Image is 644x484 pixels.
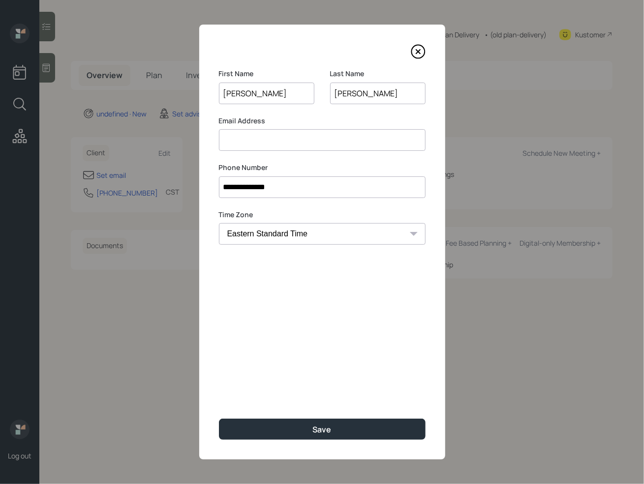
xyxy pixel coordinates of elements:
div: Save [313,424,332,435]
label: Last Name [330,69,426,79]
label: Email Address [219,116,426,126]
label: First Name [219,69,314,79]
button: Save [219,419,426,440]
label: Phone Number [219,163,426,172]
label: Time Zone [219,210,426,220]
